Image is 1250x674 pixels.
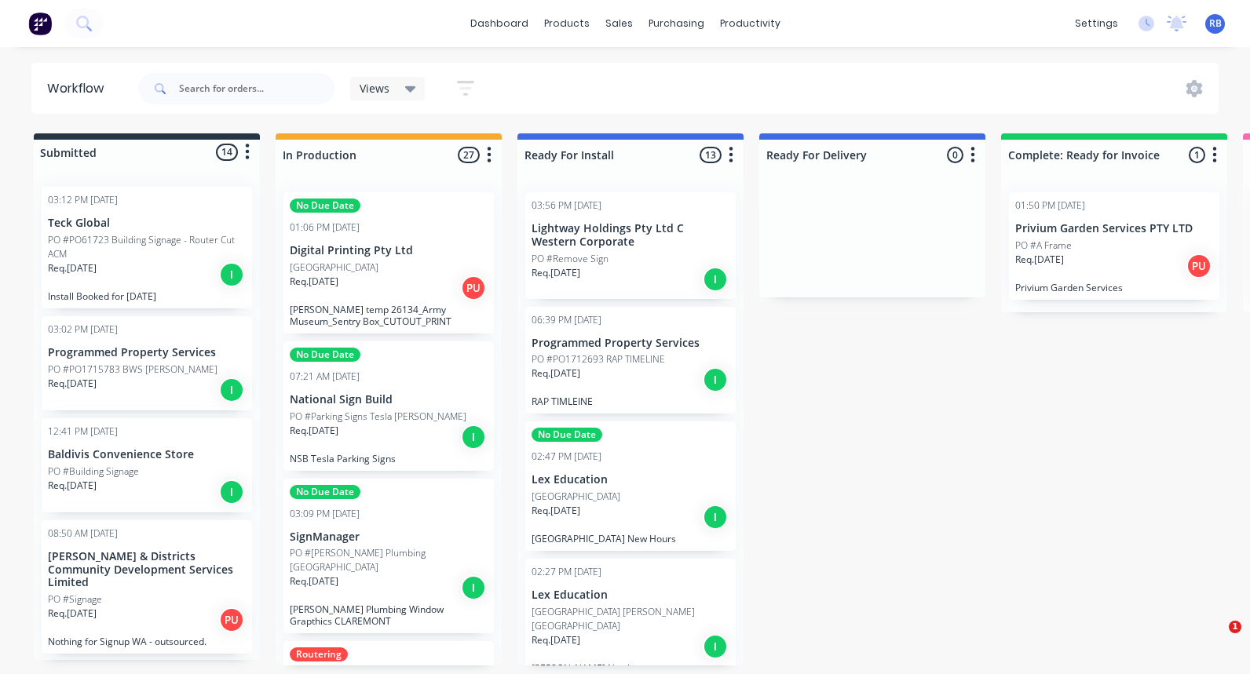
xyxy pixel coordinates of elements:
div: No Due Date [290,199,360,213]
input: Search for orders... [179,73,334,104]
div: products [536,12,598,35]
div: Workflow [47,79,111,98]
div: No Due Date01:06 PM [DATE]Digital Printing Pty Ltd[GEOGRAPHIC_DATA]Req.[DATE]PU[PERSON_NAME] temp... [283,192,494,333]
div: I [461,424,486,450]
div: I [461,575,486,600]
div: PU [219,607,244,632]
div: 03:56 PM [DATE]Lightway Holdings Pty Ltd C Western CorporatePO #Remove SignReq.[DATE]I [525,192,736,299]
div: I [219,479,244,505]
p: PO #PO1715783 BWS [PERSON_NAME] [48,363,217,377]
p: Req. [DATE] [48,261,97,275]
iframe: Intercom live chat [1197,621,1234,658]
div: purchasing [641,12,712,35]
div: 03:12 PM [DATE]Teck GlobalPO #PO61723 Building Signage - Router Cut ACMReq.[DATE]IInstall Booked ... [42,187,252,308]
p: Req. [DATE] [532,266,580,280]
p: Req. [DATE] [532,504,580,518]
p: PO #PO1712693 RAP TIMELINE [532,352,665,366]
span: Views [360,80,389,97]
div: 08:50 AM [DATE] [48,526,118,541]
div: 03:02 PM [DATE]Programmed Property ServicesPO #PO1715783 BWS [PERSON_NAME]Req.[DATE]I [42,316,252,410]
p: PO #Signage [48,592,102,607]
span: 1 [1229,621,1241,633]
div: 01:50 PM [DATE] [1015,199,1085,213]
div: I [703,634,728,659]
div: 12:41 PM [DATE] [48,424,118,439]
div: 02:47 PM [DATE] [532,450,601,464]
div: 12:41 PM [DATE]Baldivis Convenience StorePO #Building SignageReq.[DATE]I [42,418,252,512]
p: [GEOGRAPHIC_DATA] [PERSON_NAME][GEOGRAPHIC_DATA] [532,605,729,633]
p: PO #Parking Signs Tesla [PERSON_NAME] [290,410,466,424]
div: No Due Date07:21 AM [DATE]National Sign BuildPO #Parking Signs Tesla [PERSON_NAME]Req.[DATE]INSB ... [283,341,494,471]
div: 03:56 PM [DATE] [532,199,601,213]
div: No Due Date [532,428,602,442]
div: 06:39 PM [DATE]Programmed Property ServicesPO #PO1712693 RAP TIMELINEReq.[DATE]IRAP TIMLEINE [525,307,736,414]
p: Lightway Holdings Pty Ltd C Western Corporate [532,222,729,249]
div: I [703,367,728,392]
span: RB [1209,16,1222,31]
a: dashboard [462,12,536,35]
p: [PERSON_NAME] North [532,662,729,674]
div: No Due Date02:47 PM [DATE]Lex Education[GEOGRAPHIC_DATA]Req.[DATE]I[GEOGRAPHIC_DATA] New Hours [525,421,736,551]
p: Privium Garden Services [1015,282,1213,293]
div: I [219,377,244,403]
div: productivity [712,12,788,35]
p: National Sign Build [290,393,488,406]
div: 01:06 PM [DATE] [290,220,360,235]
p: Req. [DATE] [532,366,580,381]
div: PU [1186,253,1212,279]
p: Baldivis Convenience Store [48,448,246,461]
p: Digital Printing Pty Ltd [290,244,488,257]
p: Install Booked for [DATE] [48,290,246,302]
div: 03:12 PM [DATE] [48,193,118,207]
div: sales [598,12,641,35]
div: 03:09 PM [DATE] [290,507,360,521]
p: PO #Remove Sign [532,252,609,266]
div: I [703,505,728,530]
p: PO #A Frame [1015,239,1072,253]
p: SignManager [290,530,488,544]
p: Privium Garden Services PTY LTD [1015,222,1213,235]
p: [GEOGRAPHIC_DATA] New Hours [532,533,729,545]
img: Factory [28,12,52,35]
p: Lex Education [532,473,729,486]
p: Lex Education [532,588,729,602]
p: [PERSON_NAME] Plumbing Window Grapthics CLAREMONT [290,603,488,627]
div: 06:39 PM [DATE] [532,313,601,327]
div: I [703,267,728,292]
div: No Due Date [290,348,360,362]
div: 02:27 PM [DATE] [532,565,601,579]
p: Req. [DATE] [532,633,580,647]
div: 03:02 PM [DATE] [48,322,118,337]
p: PO #Building Signage [48,465,139,479]
div: settings [1067,12,1126,35]
div: PU [461,275,486,301]
p: Req. [DATE] [48,479,97,493]
p: PO #PO61723 Building Signage - Router Cut ACM [48,233,246,261]
p: [GEOGRAPHIC_DATA] [532,490,620,504]
div: 08:50 AM [DATE][PERSON_NAME] & Districts Community Development Services LimitedPO #SignageReq.[DA... [42,520,252,654]
p: Req. [DATE] [1015,253,1064,267]
div: 07:21 AM [DATE] [290,370,360,384]
p: Nothing for Signup WA - outsourced. [48,636,246,647]
p: PO #[PERSON_NAME] Plumbing [GEOGRAPHIC_DATA] [290,546,488,574]
p: Req. [DATE] [48,607,97,621]
p: Teck Global [48,217,246,230]
p: NSB Tesla Parking Signs [290,453,488,465]
p: [PERSON_NAME] & Districts Community Development Services Limited [48,550,246,589]
div: Routering [290,647,348,661]
p: Programmed Property Services [532,337,729,350]
p: Programmed Property Services [48,346,246,359]
p: [GEOGRAPHIC_DATA] [290,260,378,275]
p: RAP TIMLEINE [532,395,729,407]
p: Req. [DATE] [290,275,338,289]
div: I [219,262,244,287]
p: Req. [DATE] [290,424,338,438]
div: 01:50 PM [DATE]Privium Garden Services PTY LTDPO #A FrameReq.[DATE]PUPrivium Garden Services [1009,192,1219,300]
div: No Due Date03:09 PM [DATE]SignManagerPO #[PERSON_NAME] Plumbing [GEOGRAPHIC_DATA]Req.[DATE]I[PERS... [283,479,494,634]
p: [PERSON_NAME] temp 26134_Army Museum_Sentry Box_CUTOUT_PRINT [290,304,488,327]
p: Req. [DATE] [290,574,338,588]
p: Req. [DATE] [48,377,97,391]
div: No Due Date [290,485,360,499]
